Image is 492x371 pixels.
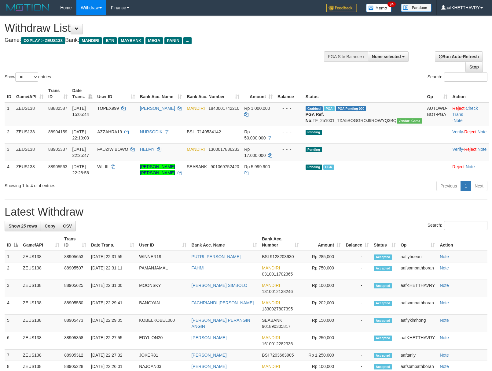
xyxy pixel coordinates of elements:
td: TF_251001_TXA5BOGGROJ9ROWYQ3BQ [303,102,425,126]
td: 6 [5,332,20,350]
span: BSI [262,353,269,358]
button: None selected [368,51,409,62]
td: aafKHETTHAVRY [398,332,437,350]
td: 3 [5,280,20,297]
th: Action [450,85,489,102]
td: 88905625 [62,280,89,297]
td: aaftanly [398,350,437,361]
td: · · [450,143,489,161]
span: Copy 9128203930 to clipboard [270,254,294,259]
span: MANDIRI [187,147,205,152]
span: BTN [103,37,117,44]
span: Copy 7203663905 to clipboard [270,353,294,358]
td: 1 [5,251,20,262]
span: Copy 901069752420 to clipboard [211,164,239,169]
th: Trans ID: activate to sort column ascending [62,233,89,251]
td: 1 [5,102,14,126]
span: Rp 1.000.000 [244,106,270,111]
td: 3 [5,143,14,161]
td: · [450,161,489,178]
th: Op: activate to sort column ascending [425,85,450,102]
a: FACHRIANDI [PERSON_NAME] [191,300,254,305]
h4: Game: Bank: [5,37,322,43]
a: Note [453,118,463,123]
span: SEABANK [262,318,282,323]
div: - - - [277,164,301,170]
th: Bank Acc. Name: activate to sort column ascending [138,85,184,102]
td: aafsombathboran [398,262,437,280]
td: 5 [5,315,20,332]
td: [DATE] 22:29:05 [89,315,137,332]
span: PGA Pending [336,106,366,111]
span: Copy 1330027807395 to clipboard [262,306,293,311]
span: MEGA [145,37,163,44]
span: Copy 7149534142 to clipboard [197,129,221,134]
span: OXPLAY > ZEUS138 [21,37,65,44]
span: Copy [45,224,55,228]
span: Accepted [374,336,392,341]
span: ... [183,37,192,44]
a: [PERSON_NAME] [PERSON_NAME] [140,164,175,175]
div: - - - [277,105,301,111]
td: - [343,332,371,350]
td: BANGYAN [137,297,189,315]
span: CSV [63,224,72,228]
span: BSI [262,254,269,259]
label: Show entries [5,72,51,82]
td: - [343,280,371,297]
td: ZEUS138 [20,350,62,361]
img: panduan.png [401,4,431,12]
h1: Withdraw List [5,22,322,34]
td: ZEUS138 [20,297,62,315]
img: Button%20Memo.svg [366,4,392,12]
th: Trans ID: activate to sort column ascending [46,85,70,102]
td: Rp 750,000 [301,262,343,280]
span: 88882587 [48,106,67,111]
td: 7 [5,350,20,361]
a: [PERSON_NAME] PERANGIN ANGIN [191,318,250,329]
a: Show 25 rows [5,221,41,231]
span: Accepted [374,364,392,369]
td: ZEUS138 [14,102,46,126]
td: ZEUS138 [14,143,46,161]
label: Search: [428,72,487,82]
th: Status: activate to sort column ascending [371,233,398,251]
td: ZEUS138 [20,262,62,280]
a: FAHMI [191,265,204,270]
span: WILIII [97,164,108,169]
a: Note [478,147,487,152]
td: aafsombathboran [398,297,437,315]
span: Accepted [374,353,392,358]
td: AUTOWD-BOT-PGA [425,102,450,126]
span: Copy 1310012138246 to clipboard [262,289,293,294]
td: [DATE] 22:31:55 [89,251,137,262]
th: Balance [275,85,303,102]
a: Reject [452,106,464,111]
td: 88905550 [62,297,89,315]
span: PANIN [164,37,182,44]
span: Copy 901890305817 to clipboard [262,324,290,329]
th: Date Trans.: activate to sort column ascending [89,233,137,251]
td: ZEUS138 [14,126,46,143]
img: Feedback.jpg [326,4,357,12]
span: Grabbed [306,106,323,111]
div: PGA Site Balance / [324,51,368,62]
span: Accepted [374,266,392,271]
span: Copy 1840001742210 to clipboard [208,106,239,111]
span: Pending [306,130,322,135]
a: Next [471,181,487,191]
a: Previous [436,181,461,191]
td: ZEUS138 [20,332,62,350]
span: MANDIRI [262,364,280,369]
td: aafKHETTHAVRY [398,280,437,297]
td: 88905507 [62,262,89,280]
td: JOKER81 [137,350,189,361]
a: Reject [452,164,464,169]
td: - [343,350,371,361]
a: [PERSON_NAME] [191,353,226,358]
td: 88905312 [62,350,89,361]
th: Status [303,85,425,102]
a: Run Auto-Refresh [435,51,483,62]
a: Note [440,353,449,358]
td: 88905473 [62,315,89,332]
